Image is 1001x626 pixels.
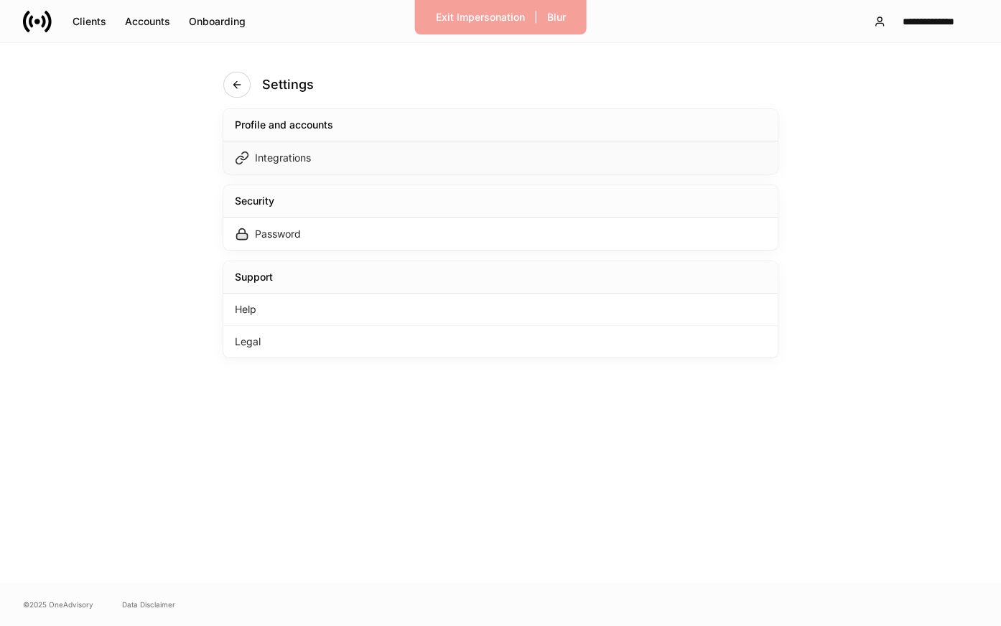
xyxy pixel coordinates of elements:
[73,17,106,27] div: Clients
[23,599,93,610] span: © 2025 OneAdvisory
[235,270,273,284] div: Support
[436,12,525,22] div: Exit Impersonation
[116,10,180,33] button: Accounts
[547,12,566,22] div: Blur
[63,10,116,33] button: Clients
[235,118,333,132] div: Profile and accounts
[427,6,534,29] button: Exit Impersonation
[122,599,175,610] a: Data Disclaimer
[255,151,311,165] div: Integrations
[180,10,255,33] button: Onboarding
[255,227,301,241] div: Password
[235,194,274,208] div: Security
[262,76,314,93] h4: Settings
[538,6,575,29] button: Blur
[125,17,170,27] div: Accounts
[189,17,246,27] div: Onboarding
[223,326,778,358] div: Legal
[223,294,778,326] div: Help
